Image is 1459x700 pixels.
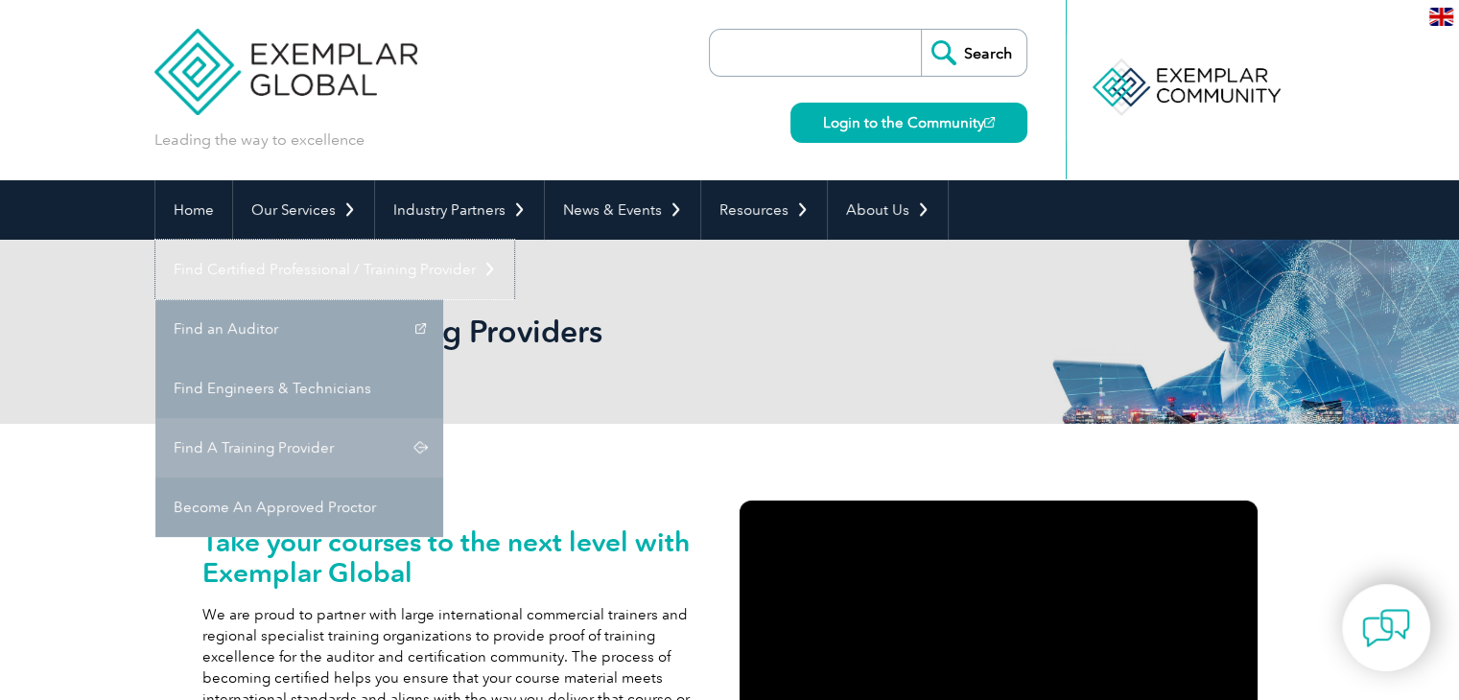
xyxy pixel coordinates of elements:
[155,180,232,240] a: Home
[154,129,365,151] p: Leading the way to excellence
[155,478,443,537] a: Become An Approved Proctor
[1429,8,1453,26] img: en
[701,180,827,240] a: Resources
[155,359,443,418] a: Find Engineers & Technicians
[984,117,995,128] img: open_square.png
[233,180,374,240] a: Our Services
[202,526,720,588] h2: Take your courses to the next level with Exemplar Global
[790,103,1027,143] a: Login to the Community
[155,299,443,359] a: Find an Auditor
[545,180,700,240] a: News & Events
[921,30,1026,76] input: Search
[155,418,443,478] a: Find A Training Provider
[1362,604,1410,652] img: contact-chat.png
[828,180,948,240] a: About Us
[154,316,960,347] h2: Programs for Training Providers
[155,240,514,299] a: Find Certified Professional / Training Provider
[375,180,544,240] a: Industry Partners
